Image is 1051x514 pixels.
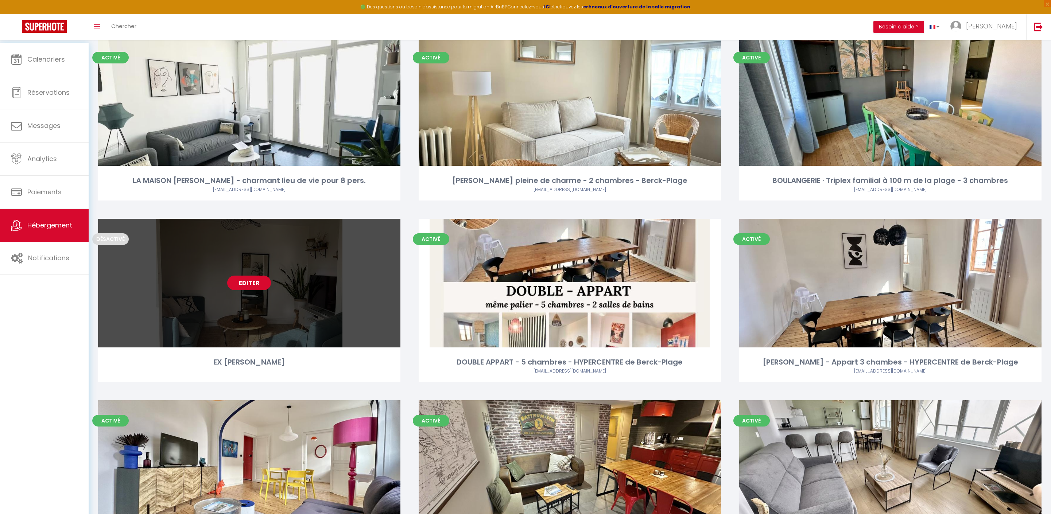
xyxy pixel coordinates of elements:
span: Activé [413,52,449,63]
span: Activé [92,52,129,63]
span: Chercher [111,22,136,30]
img: logout [1034,22,1043,31]
div: DOUBLE APPART - 5 chambres - HYPERCENTRE de Berck-Plage [419,357,721,368]
button: Besoin d'aide ? [873,21,924,33]
span: Calendriers [27,55,65,64]
span: Activé [413,415,449,427]
div: Airbnb [98,186,400,193]
img: ... [950,21,961,32]
span: Désactivé [92,233,129,245]
div: Airbnb [739,186,1042,193]
div: BOULANGERIE · Triplex familial à 100 m de la plage - 3 chambres [739,175,1042,186]
span: Paiements [27,187,62,196]
span: Notifications [28,253,69,262]
span: Messages [27,121,61,130]
div: LA MAISON [PERSON_NAME] - charmant lieu de vie pour 8 pers. [98,175,400,186]
div: Airbnb [739,368,1042,375]
img: Super Booking [22,20,67,33]
span: Activé [733,415,770,427]
span: Analytics [27,154,57,163]
a: Chercher [106,14,142,40]
a: ICI [544,4,551,10]
a: Editer [227,276,271,290]
a: ... [PERSON_NAME] [945,14,1026,40]
span: Hébergement [27,221,72,230]
span: Activé [733,52,770,63]
div: Airbnb [419,368,721,375]
div: [PERSON_NAME] pleine de charme - 2 chambres - Berck-Plage [419,175,721,186]
div: [PERSON_NAME] - Appart 3 chambes - HYPERCENTRE de Berck-Plage [739,357,1042,368]
div: Airbnb [419,186,721,193]
span: [PERSON_NAME] [966,22,1017,31]
iframe: Chat [1020,481,1046,509]
div: EX [PERSON_NAME] [98,357,400,368]
span: Réservations [27,88,70,97]
button: Ouvrir le widget de chat LiveChat [6,3,28,25]
a: créneaux d'ouverture de la salle migration [583,4,690,10]
span: Activé [733,233,770,245]
span: Activé [413,233,449,245]
span: Activé [92,415,129,427]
